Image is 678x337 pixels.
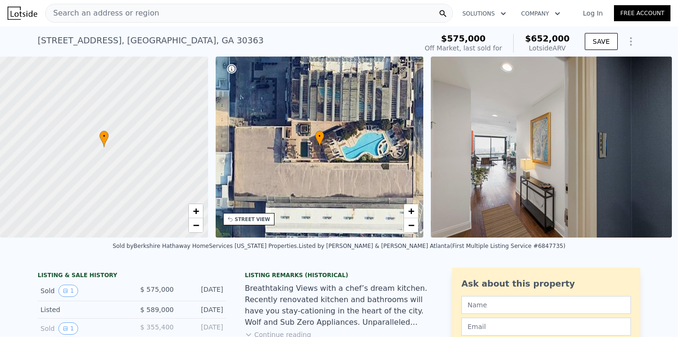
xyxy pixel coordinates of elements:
div: STREET VIEW [235,216,270,223]
button: Company [514,5,568,22]
button: View historical data [58,322,78,335]
div: Off Market, last sold for [425,43,502,53]
button: Solutions [455,5,514,22]
a: Zoom out [404,218,418,232]
span: • [99,132,109,140]
a: Zoom in [189,204,203,218]
a: Log In [572,8,614,18]
span: $652,000 [525,33,570,43]
div: [DATE] [181,322,223,335]
button: Show Options [621,32,640,51]
span: • [315,132,324,140]
div: Listed by [PERSON_NAME] & [PERSON_NAME] Atlanta (First Multiple Listing Service #6847735) [299,243,565,249]
div: Sold [40,285,124,297]
img: Lotside [8,7,37,20]
div: [DATE] [181,285,223,297]
a: Zoom in [404,204,418,218]
div: Listing Remarks (Historical) [245,271,433,279]
span: $ 589,000 [140,306,174,313]
a: Free Account [614,5,670,21]
span: − [193,219,199,231]
div: LISTING & SALE HISTORY [38,271,226,281]
span: + [193,205,199,217]
span: $575,000 [441,33,486,43]
div: Lotside ARV [525,43,570,53]
span: − [408,219,414,231]
button: SAVE [585,33,618,50]
div: Breathtaking Views with a chef’s dream kitchen. Recently renovated kitchen and bathrooms will hav... [245,283,433,328]
input: Email [461,318,631,336]
div: • [315,131,324,147]
img: Sale: 140727643 Parcel: 13029135 [431,57,672,238]
div: Listed [40,305,124,314]
div: Sold [40,322,124,335]
div: [DATE] [181,305,223,314]
div: • [99,131,109,147]
a: Zoom out [189,218,203,232]
button: View historical data [58,285,78,297]
div: Ask about this property [461,277,631,290]
div: [STREET_ADDRESS] , [GEOGRAPHIC_DATA] , GA 30363 [38,34,264,47]
input: Name [461,296,631,314]
span: $ 355,400 [140,323,174,331]
span: Search an address or region [46,8,159,19]
span: + [408,205,414,217]
div: Sold by Berkshire Hathaway HomeServices [US_STATE] Properties . [113,243,299,249]
span: $ 575,000 [140,286,174,293]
